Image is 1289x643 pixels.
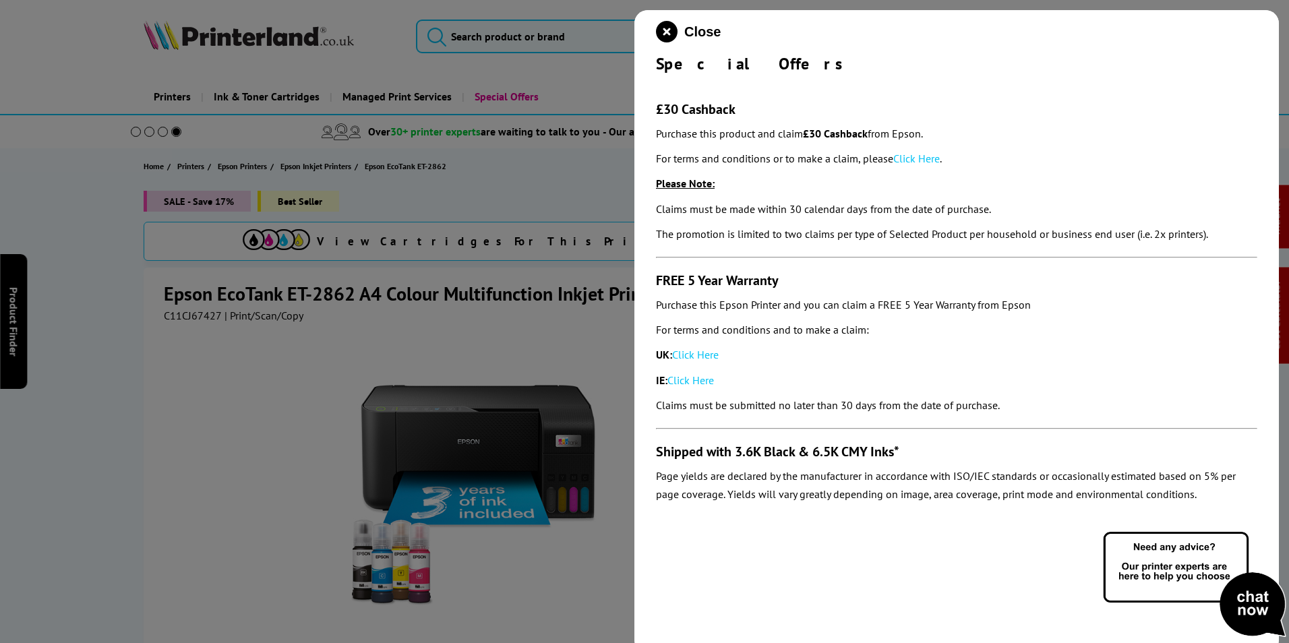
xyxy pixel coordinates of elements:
[656,21,721,42] button: close modal
[656,469,1236,501] em: Page yields are declared by the manufacturer in accordance with ISO/IEC standards or occasionally...
[656,396,1257,415] p: Claims must be submitted no later than 30 days from the date of purchase.
[667,373,714,387] a: Click Here
[803,127,868,140] strong: £30 Cashback
[656,272,1257,289] h3: FREE 5 Year Warranty
[656,125,1257,143] p: Purchase this product and claim from Epson.
[656,53,1257,74] div: Special Offers
[672,348,719,361] a: Click Here
[656,443,1257,460] h3: Shipped with 3.6K Black & 6.5K CMY Inks*
[656,227,1208,241] em: The promotion is limited to two claims per type of Selected Product per household or business end...
[656,202,991,216] em: Claims must be made within 30 calendar days from the date of purchase.
[656,177,715,190] u: Please Note:
[656,321,1257,339] p: For terms and conditions and to make a claim:
[656,150,1257,168] p: For terms and conditions or to make a claim, please .
[1100,530,1289,640] img: Open Live Chat window
[656,296,1257,314] p: Purchase this Epson Printer and you can claim a FREE 5 Year Warranty from Epson
[893,152,940,165] a: Click Here
[684,24,721,40] span: Close
[656,348,672,361] strong: UK:
[656,100,1257,118] h3: £30 Cashback
[656,373,667,387] strong: IE:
